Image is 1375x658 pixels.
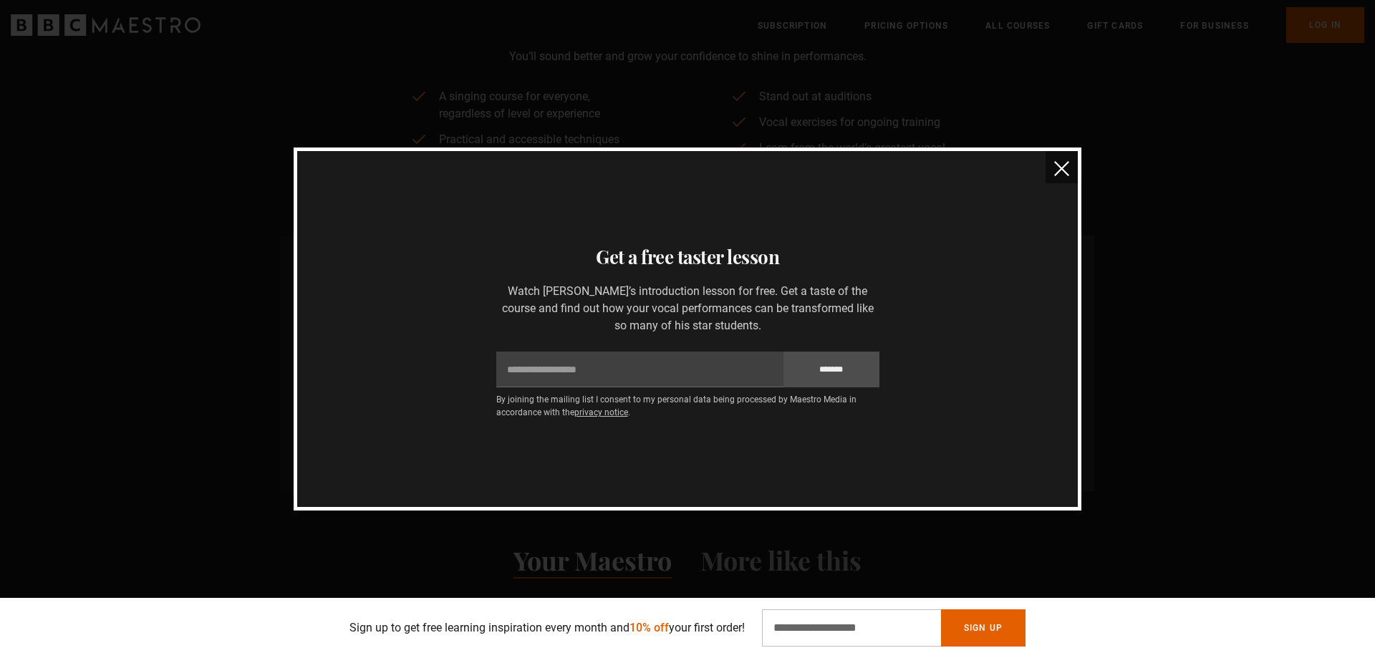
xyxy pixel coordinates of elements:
p: Sign up to get free learning inspiration every month and your first order! [349,619,745,637]
a: privacy notice [574,407,628,417]
h3: Get a free taster lesson [314,243,1061,271]
span: 10% off [629,621,669,634]
p: Watch [PERSON_NAME]’s introduction lesson for free. Get a taste of the course and find out how yo... [496,283,879,334]
button: Sign Up [941,609,1026,647]
button: close [1046,151,1078,183]
p: By joining the mailing list I consent to my personal data being processed by Maestro Media in acc... [496,393,879,419]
